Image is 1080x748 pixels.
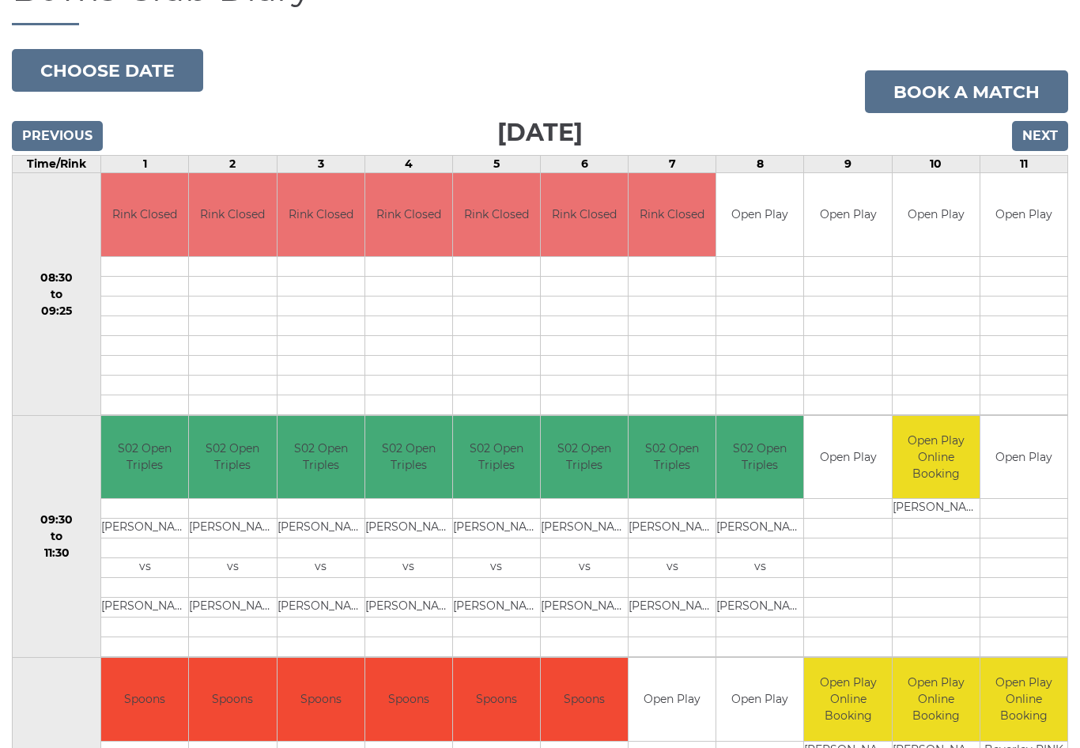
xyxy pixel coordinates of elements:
button: Choose date [12,50,203,93]
td: Open Play [893,174,980,257]
td: Open Play [629,659,716,742]
td: [PERSON_NAME] [541,519,628,539]
td: 9 [804,157,892,174]
input: Next [1012,122,1068,152]
td: vs [453,559,540,579]
td: Open Play Online Booking [893,417,980,500]
td: 8 [716,157,804,174]
td: Rink Closed [629,174,716,257]
td: 5 [452,157,540,174]
td: Rink Closed [101,174,188,257]
td: Open Play [980,174,1067,257]
td: [PERSON_NAME] [278,599,364,618]
td: S02 Open Triples [716,417,803,500]
td: vs [278,559,364,579]
td: [PERSON_NAME] [101,599,188,618]
td: Spoons [101,659,188,742]
td: vs [716,559,803,579]
td: Open Play [716,174,803,257]
td: 1 [101,157,189,174]
td: 09:30 to 11:30 [13,416,101,659]
td: [PERSON_NAME] [189,519,276,539]
td: vs [365,559,452,579]
td: vs [629,559,716,579]
td: Open Play [980,417,1067,500]
td: Open Play [804,417,891,500]
td: S02 Open Triples [101,417,188,500]
td: [PERSON_NAME] [629,599,716,618]
td: Spoons [365,659,452,742]
td: Rink Closed [278,174,364,257]
td: 11 [980,157,1067,174]
a: Book a match [865,71,1068,114]
td: S02 Open Triples [541,417,628,500]
td: [PERSON_NAME] [541,599,628,618]
td: [PERSON_NAME] [629,519,716,539]
td: [PERSON_NAME] [716,519,803,539]
td: [PERSON_NAME] [893,500,980,519]
td: 4 [364,157,452,174]
td: Open Play Online Booking [980,659,1067,742]
td: vs [541,559,628,579]
td: [PERSON_NAME] [716,599,803,618]
td: [PERSON_NAME] [453,599,540,618]
td: Rink Closed [189,174,276,257]
td: Open Play Online Booking [804,659,891,742]
td: Open Play [804,174,891,257]
td: Spoons [541,659,628,742]
td: 2 [189,157,277,174]
td: S02 Open Triples [278,417,364,500]
td: 7 [629,157,716,174]
td: S02 Open Triples [365,417,452,500]
td: vs [189,559,276,579]
td: [PERSON_NAME] [278,519,364,539]
td: S02 Open Triples [189,417,276,500]
td: Open Play [716,659,803,742]
td: 3 [277,157,364,174]
td: S02 Open Triples [453,417,540,500]
td: Open Play Online Booking [893,659,980,742]
td: 08:30 to 09:25 [13,174,101,417]
td: Spoons [453,659,540,742]
td: Spoons [278,659,364,742]
td: [PERSON_NAME] [101,519,188,539]
td: [PERSON_NAME] [189,599,276,618]
td: [PERSON_NAME] [365,599,452,618]
td: Time/Rink [13,157,101,174]
td: 10 [892,157,980,174]
td: Rink Closed [365,174,452,257]
td: 6 [541,157,629,174]
td: vs [101,559,188,579]
td: [PERSON_NAME] [453,519,540,539]
td: Rink Closed [541,174,628,257]
td: [PERSON_NAME] [365,519,452,539]
input: Previous [12,122,103,152]
td: S02 Open Triples [629,417,716,500]
td: Spoons [189,659,276,742]
td: Rink Closed [453,174,540,257]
